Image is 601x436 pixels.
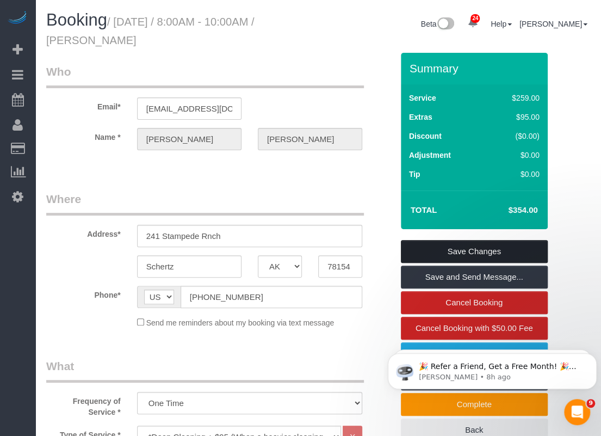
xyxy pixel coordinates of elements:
[35,42,200,52] p: Message from Ellie, sent 8h ago
[462,11,483,35] a: 24
[519,20,587,28] a: [PERSON_NAME]
[470,14,480,23] span: 24
[489,150,540,161] div: $0.00
[401,317,548,340] a: Cancel Booking with $50.00 Fee
[38,97,129,112] label: Email*
[7,11,28,26] img: Automaid Logo
[489,169,540,180] div: $0.00
[401,240,548,263] a: Save Changes
[410,62,542,75] h3: Summary
[38,128,129,143] label: Name *
[383,330,601,407] iframe: Intercom notifications message
[411,205,437,214] strong: Total
[475,206,537,215] h4: $354.00
[137,97,241,120] input: Email*
[489,131,540,142] div: ($0.00)
[421,20,455,28] a: Beta
[46,64,364,88] legend: Who
[46,358,364,383] legend: What
[436,17,454,32] img: New interface
[38,286,129,300] label: Phone*
[46,16,255,46] small: / [DATE] / 8:00AM - 10:00AM / [PERSON_NAME]
[35,32,198,127] span: 🎉 Refer a Friend, Get a Free Month! 🎉 Love Automaid? Share the love! When you refer a friend who ...
[564,399,590,425] iframe: Intercom live chat
[181,286,362,308] input: Phone*
[491,20,512,28] a: Help
[409,131,442,142] label: Discount
[318,255,362,278] input: Zip Code*
[38,225,129,240] label: Address*
[409,150,451,161] label: Adjustment
[146,318,334,327] span: Send me reminders about my booking via text message
[401,291,548,314] a: Cancel Booking
[489,93,540,103] div: $259.00
[137,255,241,278] input: City*
[489,112,540,122] div: $95.00
[137,128,241,150] input: First Name*
[46,191,364,216] legend: Where
[46,10,107,29] span: Booking
[409,169,420,180] label: Tip
[258,128,362,150] input: Last Name*
[586,399,595,408] span: 9
[409,93,436,103] label: Service
[38,392,129,417] label: Frequency of Service *
[409,112,432,122] label: Extras
[401,266,548,288] a: Save and Send Message...
[416,323,533,333] span: Cancel Booking with $50.00 Fee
